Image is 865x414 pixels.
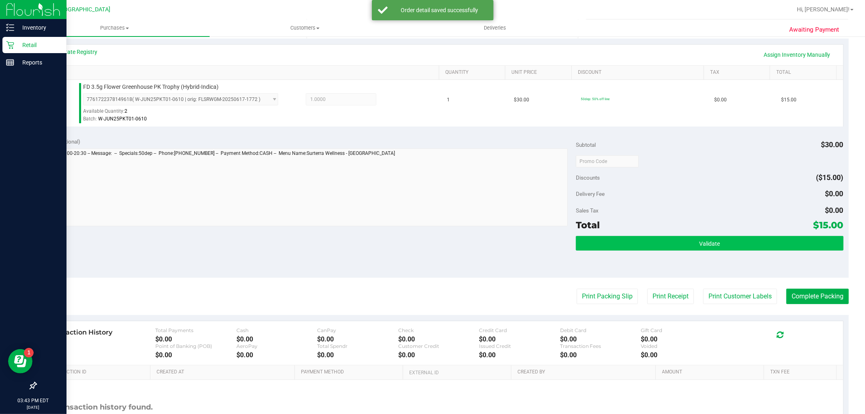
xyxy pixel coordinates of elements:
a: Transaction ID [48,369,147,375]
div: Total Spendr [317,343,398,349]
div: Credit Card [479,327,560,333]
div: $0.00 [479,335,560,343]
span: 2 [124,108,127,114]
a: Quantity [445,69,502,76]
span: 1 [447,96,450,104]
p: Inventory [14,23,63,32]
button: Complete Packing [786,289,849,304]
span: 50dep: 50% off line [581,97,610,101]
span: $0.00 [825,189,844,198]
span: Sales Tax [576,207,599,214]
div: Check [398,327,479,333]
div: $0.00 [398,351,479,359]
th: External ID [403,365,511,380]
a: Unit Price [512,69,569,76]
p: Retail [14,40,63,50]
a: Discount [578,69,701,76]
span: Customers [210,24,399,32]
inline-svg: Inventory [6,24,14,32]
span: Hi, [PERSON_NAME]! [797,6,850,13]
input: Promo Code [576,155,639,167]
inline-svg: Retail [6,41,14,49]
a: Total [777,69,833,76]
a: Deliveries [400,19,590,36]
div: $0.00 [155,351,236,359]
p: [DATE] [4,404,63,410]
span: W-JUN25PKT01-0610 [98,116,147,122]
div: Available Quantity: [83,105,288,121]
div: $0.00 [479,351,560,359]
div: AeroPay [236,343,317,349]
a: Purchases [19,19,210,36]
div: $0.00 [236,335,317,343]
div: Gift Card [641,327,721,333]
div: Point of Banking (POB) [155,343,236,349]
div: Total Payments [155,327,236,333]
span: $0.00 [714,96,727,104]
div: Order detail saved successfully [392,6,487,14]
span: Discounts [576,170,600,185]
div: Voided [641,343,721,349]
div: $0.00 [317,335,398,343]
inline-svg: Reports [6,58,14,66]
div: Debit Card [560,327,641,333]
div: $0.00 [560,351,641,359]
span: $15.00 [813,219,844,231]
span: Delivery Fee [576,191,605,197]
iframe: Resource center unread badge [24,348,34,358]
span: [GEOGRAPHIC_DATA] [55,6,111,13]
div: Issued Credit [479,343,560,349]
a: SKU [48,69,436,76]
div: $0.00 [236,351,317,359]
span: $30.00 [821,140,844,149]
span: Total [576,219,600,231]
span: ($15.00) [816,173,844,182]
span: Awaiting Payment [789,25,839,34]
p: 03:43 PM EDT [4,397,63,404]
span: $15.00 [781,96,796,104]
div: $0.00 [560,335,641,343]
a: Assign Inventory Manually [759,48,836,62]
a: Tax [710,69,767,76]
span: Batch: [83,116,97,122]
a: Amount [662,369,761,375]
p: Reports [14,58,63,67]
a: Payment Method [301,369,400,375]
span: $0.00 [825,206,844,215]
span: FD 3.5g Flower Greenhouse PK Trophy (Hybrid-Indica) [83,83,219,91]
a: Created At [157,369,292,375]
div: Transaction Fees [560,343,641,349]
iframe: Resource center [8,349,32,373]
span: $30.00 [514,96,529,104]
span: Subtotal [576,142,596,148]
a: Created By [517,369,653,375]
button: Print Receipt [647,289,694,304]
span: Validate [699,240,720,247]
div: Cash [236,327,317,333]
div: Customer Credit [398,343,479,349]
div: $0.00 [317,351,398,359]
a: Txn Fee [771,369,833,375]
div: $0.00 [641,351,721,359]
span: Deliveries [473,24,517,32]
a: Customers [210,19,400,36]
button: Print Customer Labels [703,289,777,304]
div: CanPay [317,327,398,333]
div: $0.00 [155,335,236,343]
button: Print Packing Slip [577,289,638,304]
div: $0.00 [641,335,721,343]
span: Purchases [19,24,210,32]
button: Validate [576,236,843,251]
div: $0.00 [398,335,479,343]
a: View State Registry [49,48,98,56]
